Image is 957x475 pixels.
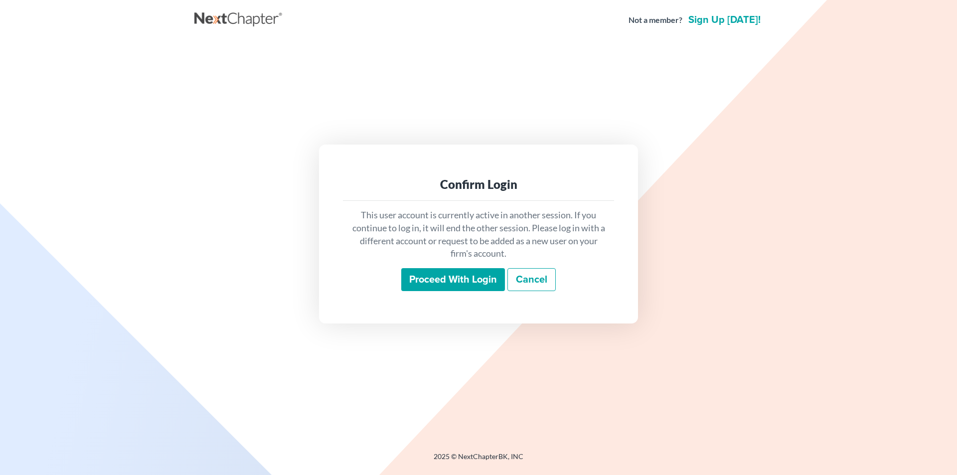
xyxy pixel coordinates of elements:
a: Cancel [507,268,556,291]
div: Confirm Login [351,176,606,192]
div: 2025 © NextChapterBK, INC [194,452,763,470]
p: This user account is currently active in another session. If you continue to log in, it will end ... [351,209,606,260]
a: Sign up [DATE]! [686,15,763,25]
input: Proceed with login [401,268,505,291]
strong: Not a member? [629,14,682,26]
